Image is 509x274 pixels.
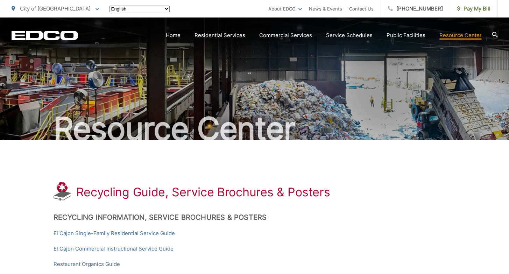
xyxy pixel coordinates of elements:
[12,111,498,146] h2: Resource Center
[76,185,330,199] h1: Recycling Guide, Service Brochures & Posters
[12,30,78,40] a: EDCD logo. Return to the homepage.
[387,31,425,40] a: Public Facilities
[54,245,174,253] a: El Cajon Commercial Instructional Service Guide
[309,5,342,13] a: News & Events
[54,260,120,268] a: Restaurant Organics Guide
[54,229,175,238] a: El Cajon Single-Family Residential Service Guide
[54,213,456,222] h2: Recycling Information, Service Brochures & Posters
[109,6,170,12] select: Select a language
[349,5,374,13] a: Contact Us
[326,31,373,40] a: Service Schedules
[20,5,91,12] span: City of [GEOGRAPHIC_DATA]
[195,31,245,40] a: Residential Services
[166,31,181,40] a: Home
[259,31,312,40] a: Commercial Services
[268,5,302,13] a: About EDCO
[439,31,482,40] a: Resource Center
[457,5,490,13] span: Pay My Bill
